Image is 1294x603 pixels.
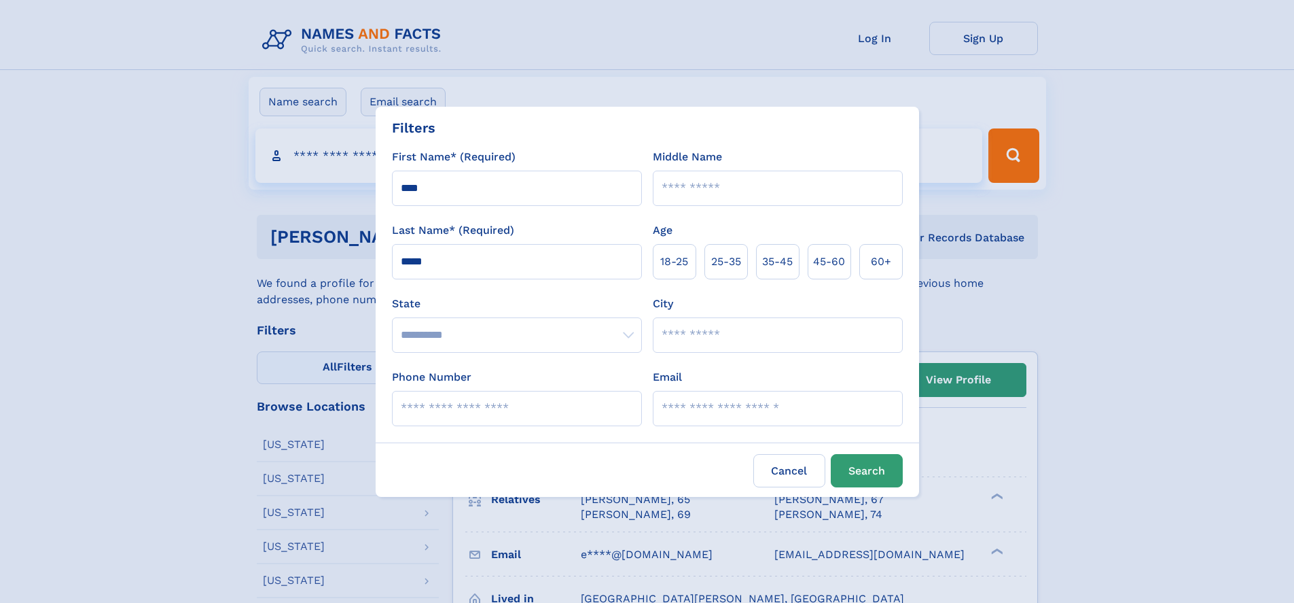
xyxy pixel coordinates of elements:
label: Age [653,222,672,239]
span: 25‑35 [711,254,741,270]
label: Email [653,369,682,385]
label: First Name* (Required) [392,149,516,165]
span: 45‑60 [813,254,845,270]
button: Search [831,454,903,487]
label: Last Name* (Required) [392,222,514,239]
label: Cancel [753,454,825,487]
span: 35‑45 [762,254,793,270]
div: Filters [392,118,435,138]
label: Phone Number [392,369,471,385]
label: Middle Name [653,149,722,165]
label: State [392,296,642,312]
label: City [653,296,673,312]
span: 60+ [871,254,891,270]
span: 18‑25 [660,254,688,270]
